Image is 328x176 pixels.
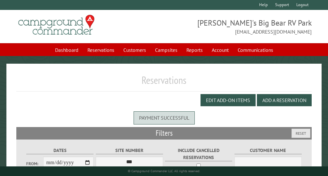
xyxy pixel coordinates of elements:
[128,169,200,173] small: © Campground Commander LLC. All rights reserved.
[26,147,94,154] label: Dates
[234,147,302,154] label: Customer Name
[51,44,82,56] a: Dashboard
[119,44,150,56] a: Customers
[16,12,96,37] img: Campground Commander
[208,44,233,56] a: Account
[257,94,312,106] button: Add a Reservation
[16,127,312,139] h2: Filters
[164,18,312,36] span: [PERSON_NAME]'s Big Bear RV Park [EMAIL_ADDRESS][DOMAIN_NAME]
[16,74,312,92] h1: Reservations
[151,44,181,56] a: Campsites
[183,44,207,56] a: Reports
[96,147,163,154] label: Site Number
[26,161,43,167] label: From:
[84,44,118,56] a: Reservations
[134,111,195,124] div: Payment successful
[234,44,277,56] a: Communications
[165,147,232,161] label: Include Cancelled Reservations
[201,94,256,106] button: Edit Add-on Items
[291,129,310,138] button: Reset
